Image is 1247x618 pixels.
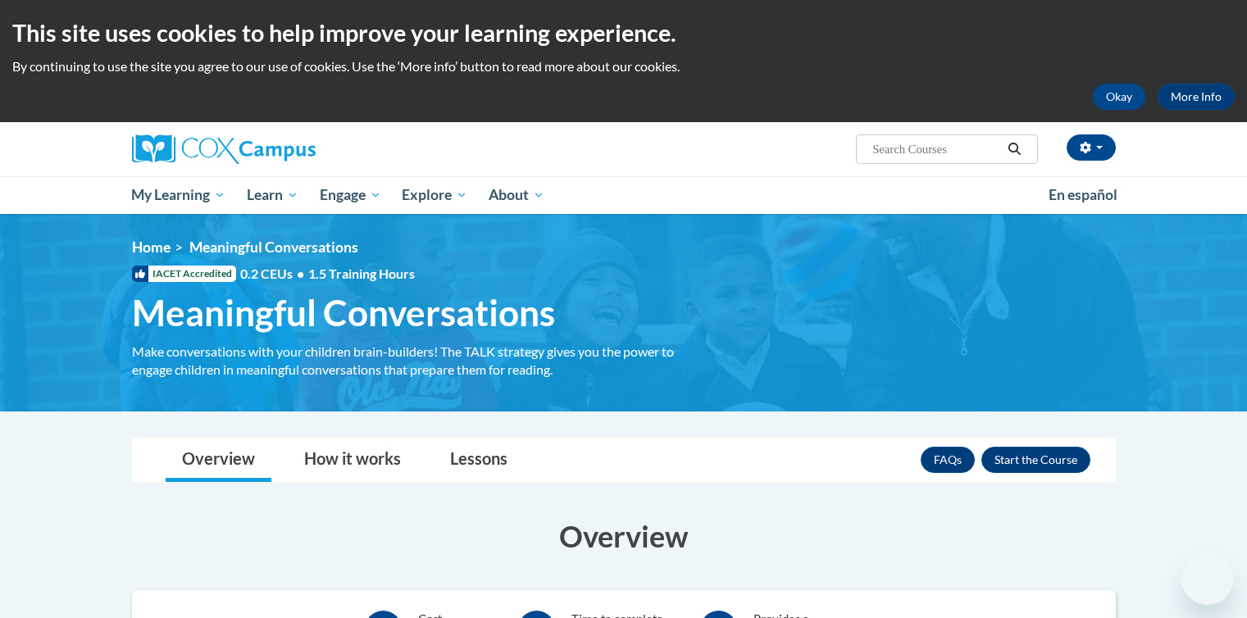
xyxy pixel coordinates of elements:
span: Explore [402,185,467,205]
span: My Learning [131,185,225,205]
span: About [489,185,544,205]
p: By continuing to use the site you agree to our use of cookies. Use the ‘More info’ button to read... [12,57,1235,75]
span: IACET Accredited [132,266,236,282]
a: En español [1038,178,1128,212]
div: Make conversations with your children brain-builders! The TALK strategy gives you the power to en... [132,343,698,379]
span: 0.2 CEUs [240,265,415,283]
h2: This site uses cookies to help improve your learning experience. [12,16,1235,49]
a: About [478,176,555,214]
a: Explore [391,176,478,214]
a: More Info [1158,84,1235,110]
span: Meaningful Conversations [189,239,358,256]
div: Main menu [107,176,1140,214]
a: Lessons [434,439,524,482]
a: FAQs [921,447,975,473]
span: 1.5 Training Hours [308,266,415,281]
input: Search Courses [871,139,1002,159]
span: En español [1049,186,1117,203]
a: Engage [309,176,392,214]
img: Cox Campus [132,134,316,164]
button: Account Settings [1067,134,1116,161]
button: Search [1002,139,1026,159]
span: Meaningful Conversations [132,291,555,334]
span: • [297,266,304,281]
button: Okay [1093,84,1145,110]
iframe: Button to launch messaging window [1181,552,1234,605]
h3: Overview [132,516,1116,557]
a: Overview [166,439,271,482]
a: Home [132,239,171,256]
a: My Learning [121,176,237,214]
a: How it works [288,439,417,482]
a: Cox Campus [132,134,444,164]
span: Engage [320,185,381,205]
a: Learn [236,176,309,214]
span: Learn [247,185,298,205]
button: Enroll [981,447,1090,473]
